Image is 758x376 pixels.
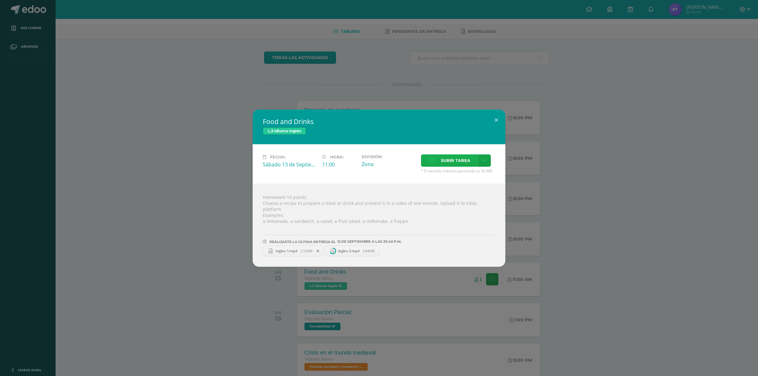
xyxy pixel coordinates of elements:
[263,161,317,168] div: Sábado 13 de Septiembre
[362,161,416,168] div: Zona
[421,168,495,174] span: * El tamaño máximo permitido es 50 MB
[362,154,416,159] label: División:
[322,161,357,168] div: 11:00
[487,110,505,131] button: Close (Esc)
[269,240,336,244] span: REALIZASTE LA ÚLTIMA ENTREGA EL
[335,248,363,253] span: ingles 2.mp4
[363,248,375,253] span: 3.84MB
[441,155,470,166] span: Subir tarea
[330,155,344,159] span: Hora:
[263,246,324,256] a: ingles 1.mp4 2.52MB
[263,117,495,126] h2: Food and Drinks
[273,248,300,253] span: ingles 1.mp4
[325,246,380,256] a: ingles 2.mp4
[253,184,505,267] div: Homework-10 points Choose a recipe to prepare a meal or drink and present it in a video of one mi...
[313,248,323,254] span: Remover entrega
[300,248,312,253] span: 2.52MB
[263,127,306,135] span: L.3 Idioma Inglés
[270,155,286,159] span: Fecha:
